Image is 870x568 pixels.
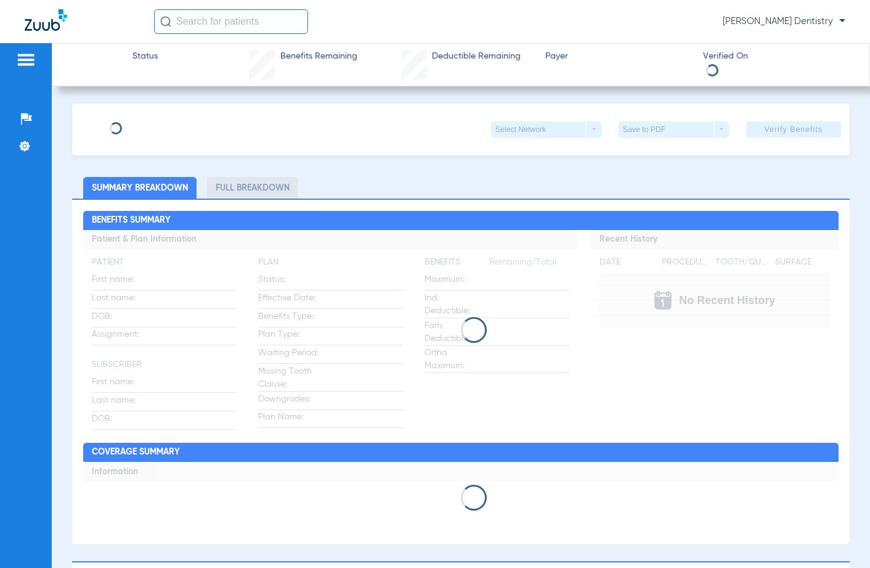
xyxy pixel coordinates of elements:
[25,9,67,31] img: Zuub Logo
[545,50,693,63] span: Payer
[432,50,521,63] span: Deductible Remaining
[83,443,839,463] h2: Coverage Summary
[207,177,298,199] li: Full Breakdown
[83,177,197,199] li: Summary Breakdown
[280,50,357,63] span: Benefits Remaining
[160,16,171,27] img: Search Icon
[154,9,308,34] input: Search for patients
[723,15,845,28] span: [PERSON_NAME] Dentistry
[703,50,850,63] span: Verified On
[16,52,36,67] img: hamburger-icon
[132,50,158,63] span: Status
[83,211,839,231] h2: Benefits Summary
